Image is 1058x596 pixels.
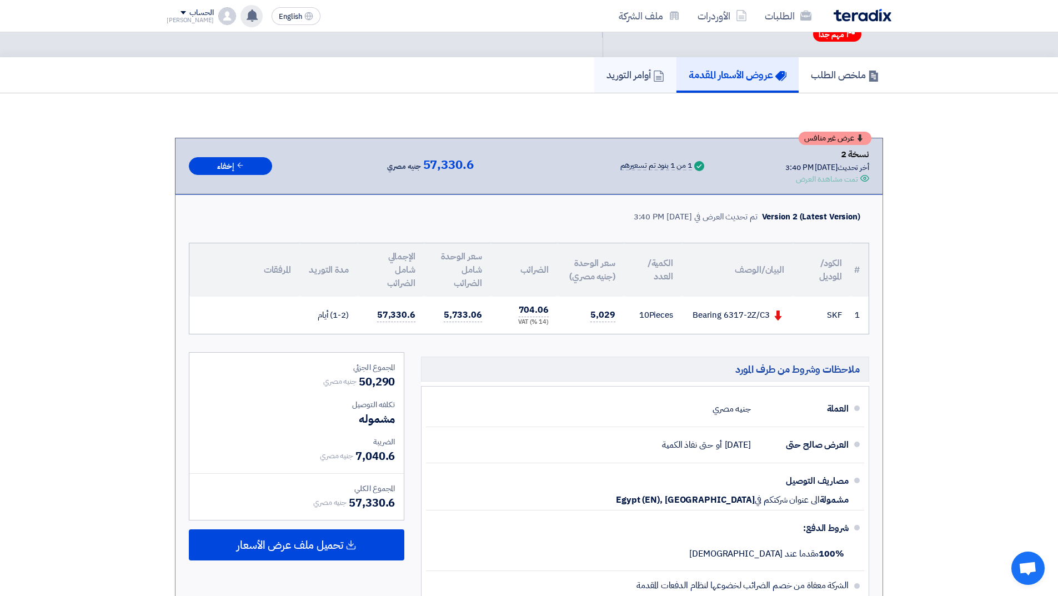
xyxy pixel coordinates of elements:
[279,13,302,21] span: English
[349,494,395,511] span: 57,330.6
[424,243,491,297] th: سعر الوحدة شامل الضرائب
[198,362,395,373] div: المجموع الجزئي
[444,515,849,542] div: شروط الدفع:
[760,432,849,458] div: العرض صالح حتى
[272,7,320,25] button: English
[237,540,343,550] span: تحميل ملف عرض الأسعار
[689,68,786,81] h5: عروض الأسعار المقدمة
[300,243,358,297] th: مدة التوريد
[359,410,395,427] span: مشموله
[639,309,649,321] span: 10
[189,243,300,297] th: المرفقات
[387,160,420,173] span: جنيه مصري
[820,494,849,505] span: مشمولة
[198,483,395,494] div: المجموع الكلي
[634,211,758,223] div: تم تحديث العرض في [DATE] 3:40 PM
[189,8,213,18] div: الحساب
[519,303,549,317] span: 704.06
[300,297,358,334] td: (1-2) أيام
[636,580,849,591] span: الشركة معفاة من خصم الضرائب لخضوعها لنظام الدفعات المقدمة
[218,7,236,25] img: profile_test.png
[189,157,272,176] button: إخفاء
[851,243,869,297] th: #
[323,375,357,387] span: جنيه مصري
[725,439,751,450] span: [DATE]
[355,448,395,464] span: 7,040.6
[716,439,722,450] span: أو
[377,308,415,322] span: 57,330.6
[594,57,676,93] a: أوامر التوريد
[819,547,844,560] strong: 100%
[689,3,756,29] a: الأوردرات
[198,399,395,410] div: تكلفه التوصيل
[444,308,482,322] span: 5,733.06
[610,3,689,29] a: ملف الشركة
[760,468,849,494] div: مصاريف التوصيل
[755,494,819,505] span: الى عنوان شركتكم في
[851,297,869,334] td: 1
[676,57,799,93] a: عروض الأسعار المقدمة
[760,395,849,422] div: العملة
[500,318,549,327] div: (14 %) VAT
[796,173,858,185] div: تمت مشاهدة العرض
[819,29,844,40] span: مهم جدا
[762,211,860,223] div: Version 2 (Latest Version)
[662,439,713,450] span: حتى نفاذ الكمية
[785,162,869,173] div: أخر تحديث [DATE] 3:40 PM
[359,373,395,390] span: 50,290
[606,68,664,81] h5: أوامر التوريد
[689,547,844,560] span: مقدما عند [DEMOGRAPHIC_DATA]
[834,9,891,22] img: Teradix logo
[620,162,692,171] div: 1 من 1 بنود تم تسعيرهم
[682,243,793,297] th: البيان/الوصف
[491,243,558,297] th: الضرائب
[198,436,395,448] div: الضريبة
[804,134,854,142] span: عرض غير منافس
[423,158,474,172] span: 57,330.6
[167,17,214,23] div: [PERSON_NAME]
[799,57,891,93] a: ملخص الطلب
[358,243,424,297] th: الإجمالي شامل الضرائب
[624,297,682,334] td: Pieces
[590,308,615,322] span: 5,029
[793,297,851,334] td: SKF
[558,243,624,297] th: سعر الوحدة (جنيه مصري)
[313,497,347,508] span: جنيه مصري
[624,243,682,297] th: الكمية/العدد
[320,450,353,462] span: جنيه مصري
[713,398,751,419] div: جنيه مصري
[421,357,869,382] h5: ملاحظات وشروط من طرف المورد
[793,243,851,297] th: الكود/الموديل
[785,147,869,162] div: نسخة 2
[616,494,755,505] span: Egypt (EN), [GEOGRAPHIC_DATA]
[756,3,820,29] a: الطلبات
[811,68,879,81] h5: ملخص الطلب
[1011,552,1045,585] div: Open chat
[691,309,784,322] div: Bearing 6317-2Z/C3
